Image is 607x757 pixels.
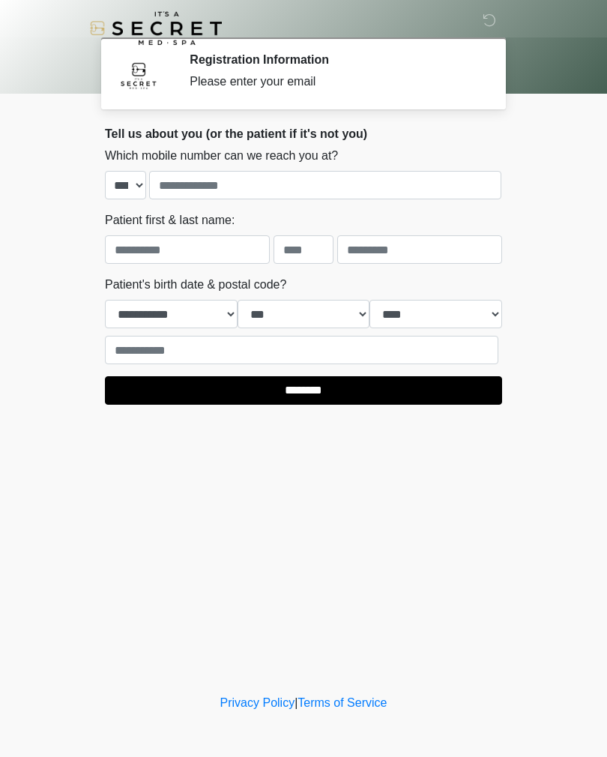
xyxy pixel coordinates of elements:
a: | [295,696,298,709]
label: Which mobile number can we reach you at? [105,147,338,165]
a: Privacy Policy [220,696,295,709]
img: Agent Avatar [116,52,161,97]
div: Please enter your email [190,73,480,91]
h2: Tell us about you (or the patient if it's not you) [105,127,502,141]
h2: Registration Information [190,52,480,67]
label: Patient first & last name: [105,211,235,229]
img: It's A Secret Med Spa Logo [90,11,222,45]
label: Patient's birth date & postal code? [105,276,286,294]
a: Terms of Service [298,696,387,709]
